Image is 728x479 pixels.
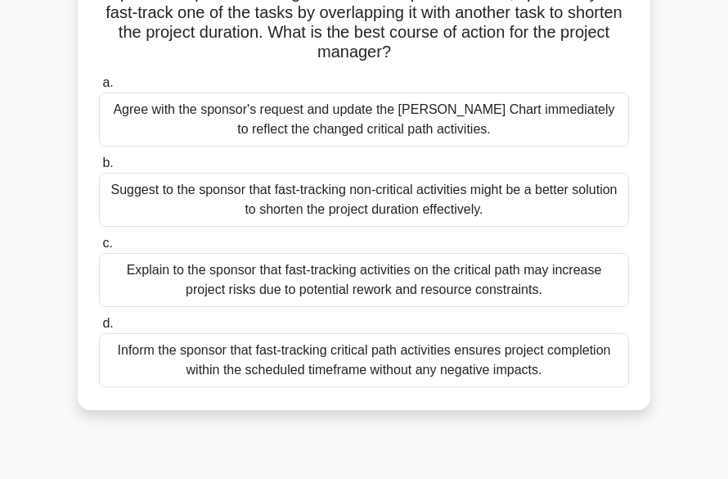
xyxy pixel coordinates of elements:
[99,93,629,147] div: Agree with the sponsor's request and update the [PERSON_NAME] Chart immediately to reflect the ch...
[102,156,113,169] span: b.
[99,173,629,227] div: Suggest to the sponsor that fast-tracking non-critical activities might be a better solution to s...
[102,75,113,89] span: a.
[99,333,629,387] div: Inform the sponsor that fast-tracking critical path activities ensures project completion within ...
[102,236,112,250] span: c.
[99,253,629,307] div: Explain to the sponsor that fast-tracking activities on the critical path may increase project ri...
[102,316,113,330] span: d.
